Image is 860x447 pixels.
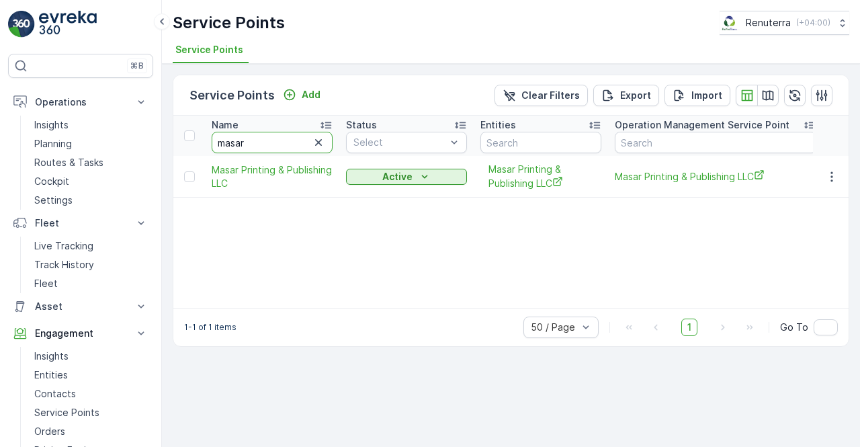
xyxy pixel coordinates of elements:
a: Live Tracking [29,237,153,255]
p: Select [353,136,446,149]
p: Live Tracking [34,239,93,253]
img: logo [8,11,35,38]
p: ( +04:00 ) [796,17,830,28]
button: Fleet [8,210,153,237]
p: Service Points [34,406,99,419]
p: Clear Filters [521,89,580,102]
button: Add [277,87,326,103]
span: 1 [681,319,697,336]
div: Toggle Row Selected [184,171,195,182]
a: Orders [29,422,153,441]
p: Planning [34,137,72,151]
p: Operation Management Service Point [615,118,789,132]
a: Entities [29,366,153,384]
button: Engagement [8,320,153,347]
a: Routes & Tasks [29,153,153,172]
p: Import [691,89,722,102]
input: Search [480,132,601,153]
p: Service Points [189,86,275,105]
p: Export [620,89,651,102]
p: Renuterra [746,16,791,30]
p: Engagement [35,327,126,340]
a: Cockpit [29,172,153,191]
button: Active [346,169,467,185]
a: Masar Printing & Publishing LLC [615,169,816,184]
p: Active [382,170,413,184]
button: Import [664,85,730,106]
a: Insights [29,116,153,134]
p: Routes & Tasks [34,156,103,169]
button: Clear Filters [494,85,588,106]
p: Cockpit [34,175,69,188]
p: Insights [34,350,69,363]
p: ⌘B [130,60,144,71]
input: Search [212,132,333,153]
button: Renuterra(+04:00) [720,11,849,35]
img: Screenshot_2024-07-26_at_13.33.01.png [720,15,740,30]
img: logo_light-DOdMpM7g.png [39,11,97,38]
span: Service Points [175,43,243,56]
p: Fleet [35,216,126,230]
p: Contacts [34,387,76,401]
p: Entities [34,368,68,382]
p: Settings [34,194,73,207]
span: Go To [780,321,808,334]
a: Service Points [29,403,153,422]
a: Track History [29,255,153,274]
a: Masar Printing & Publishing LLC [488,163,593,190]
p: 1-1 of 1 items [184,322,236,333]
a: Planning [29,134,153,153]
button: Export [593,85,659,106]
p: Service Points [173,12,285,34]
button: Asset [8,293,153,320]
a: Settings [29,191,153,210]
a: Fleet [29,274,153,293]
p: Name [212,118,239,132]
a: Insights [29,347,153,366]
button: Operations [8,89,153,116]
p: Status [346,118,377,132]
p: Operations [35,95,126,109]
a: Contacts [29,384,153,403]
p: Track History [34,258,94,272]
p: Orders [34,425,65,438]
p: Insights [34,118,69,132]
input: Search [615,132,816,153]
p: Asset [35,300,126,313]
p: Fleet [34,277,58,290]
p: Add [302,88,320,101]
a: Masar Printing & Publishing LLC [212,163,333,190]
p: Entities [480,118,516,132]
